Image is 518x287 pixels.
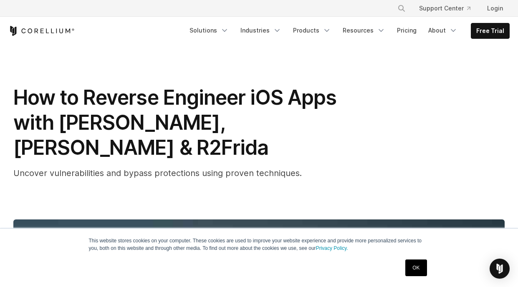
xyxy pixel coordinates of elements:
button: Search [394,1,409,16]
a: About [423,23,462,38]
a: Products [288,23,336,38]
span: Uncover vulnerabilities and bypass protections using proven techniques. [13,168,302,178]
a: Industries [235,23,286,38]
a: OK [405,259,427,276]
div: Navigation Menu [184,23,510,39]
a: Corellium Home [8,26,75,36]
a: Login [480,1,510,16]
a: Solutions [184,23,234,38]
div: Navigation Menu [387,1,510,16]
div: Open Intercom Messenger [490,259,510,279]
a: Free Trial [471,23,509,38]
p: This website stores cookies on your computer. These cookies are used to improve your website expe... [89,237,430,252]
span: How to Reverse Engineer iOS Apps with [PERSON_NAME], [PERSON_NAME] & R2Frida [13,85,336,160]
a: Resources [338,23,390,38]
a: Privacy Policy. [316,245,348,251]
a: Pricing [392,23,422,38]
a: Support Center [412,1,477,16]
